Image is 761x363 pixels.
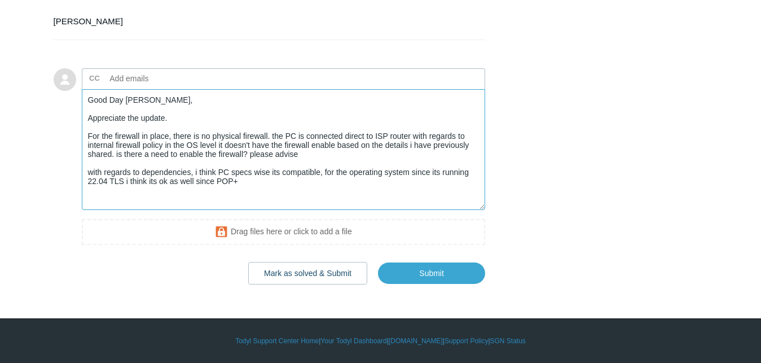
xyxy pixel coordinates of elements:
a: [DOMAIN_NAME] [389,336,443,346]
a: SGN Status [490,336,526,346]
label: CC [89,70,100,87]
div: | | | | [54,336,708,346]
a: Todyl Support Center Home [235,336,319,346]
a: Your Todyl Dashboard [320,336,386,346]
textarea: Add your reply [82,89,486,210]
input: Submit [378,263,485,284]
a: Support Policy [445,336,488,346]
input: Add emails [105,70,227,87]
button: Mark as solved & Submit [248,262,367,285]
